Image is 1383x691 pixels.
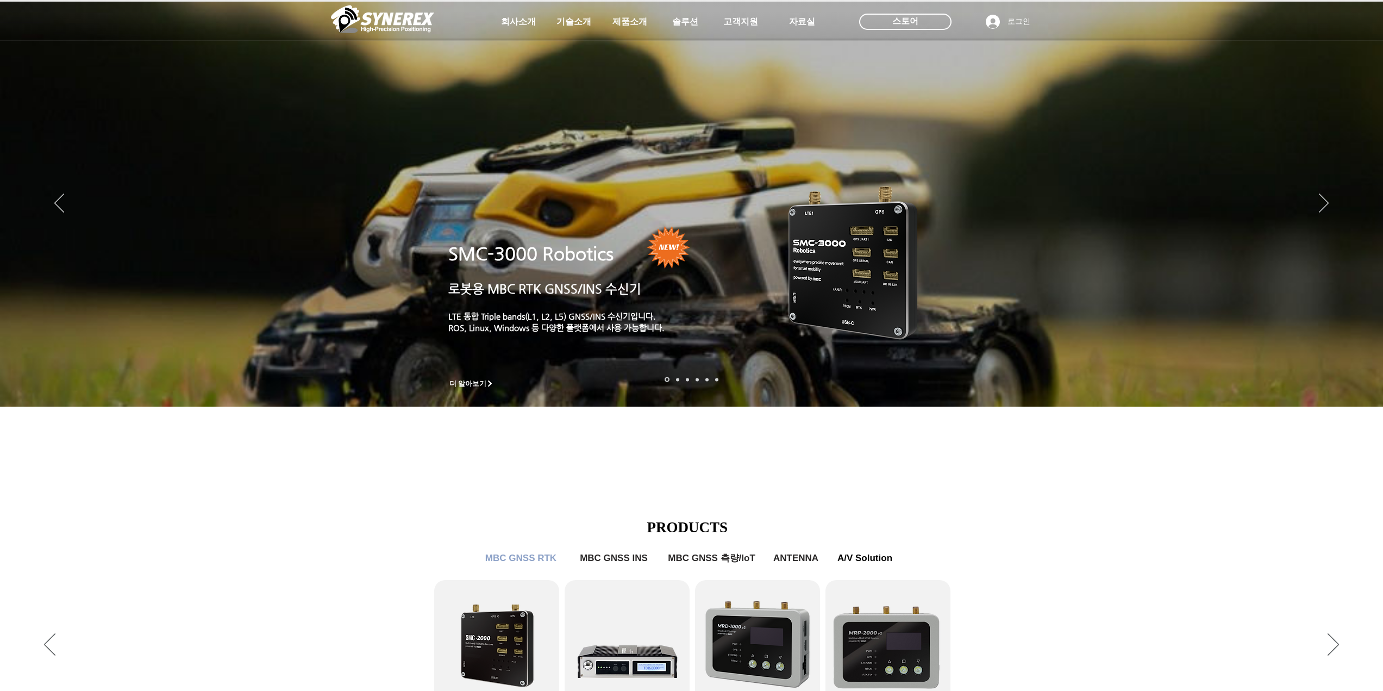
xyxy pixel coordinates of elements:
[501,16,536,28] span: 회사소개
[660,547,764,569] a: MBC GNSS 측량/IoT
[837,553,892,564] span: A/V Solution
[789,16,815,28] span: 자료실
[773,553,818,564] span: ANTENNA
[44,633,55,657] button: 이전
[1319,194,1329,214] button: 다음
[647,519,728,536] span: PRODUCTS
[705,378,709,381] a: 로봇
[769,547,823,569] a: ANTENNA
[491,11,546,33] a: 회사소개
[445,377,499,390] a: 더 알아보기
[661,377,722,382] nav: 슬라이드
[1328,633,1339,657] button: 다음
[449,379,487,389] span: 더 알아보기
[686,378,689,381] a: 측량 IoT
[478,547,565,569] a: MBC GNSS RTK
[547,11,601,33] a: 기술소개
[892,15,918,27] span: 스토어
[715,378,718,381] a: 정밀농업
[448,323,665,332] a: ROS, Linux, Windows 등 다양한 플랫폼에서 사용 가능합니다.
[672,16,698,28] span: 솔루션
[331,3,434,35] img: 씨너렉스_White_simbol_대지 1.png
[612,16,647,28] span: 제품소개
[859,14,952,30] div: 스토어
[714,11,768,33] a: 고객지원
[448,282,641,296] a: 로봇용 MBC RTK GNSS/INS 수신기
[658,11,712,33] a: 솔루션
[603,11,657,33] a: 제품소개
[830,547,900,569] a: A/V Solution
[773,170,934,352] img: KakaoTalk_20241224_155801212.png
[573,547,655,569] a: MBC GNSS INS
[54,194,64,214] button: 이전
[448,312,656,321] a: LTE 통합 Triple bands(L1, L2, L5) GNSS/INS 수신기입니다.
[556,16,591,28] span: 기술소개
[1004,16,1034,27] span: 로그인
[665,377,669,382] a: 로봇- SMC 2000
[696,378,699,381] a: 자율주행
[668,552,755,564] span: MBC GNSS 측량/IoT
[978,11,1038,32] button: 로그인
[448,244,614,264] a: SMC-3000 Robotics
[723,16,758,28] span: 고객지원
[676,378,679,381] a: 드론 8 - SMC 2000
[485,553,556,564] span: MBC GNSS RTK
[775,11,829,33] a: 자료실
[580,553,648,564] span: MBC GNSS INS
